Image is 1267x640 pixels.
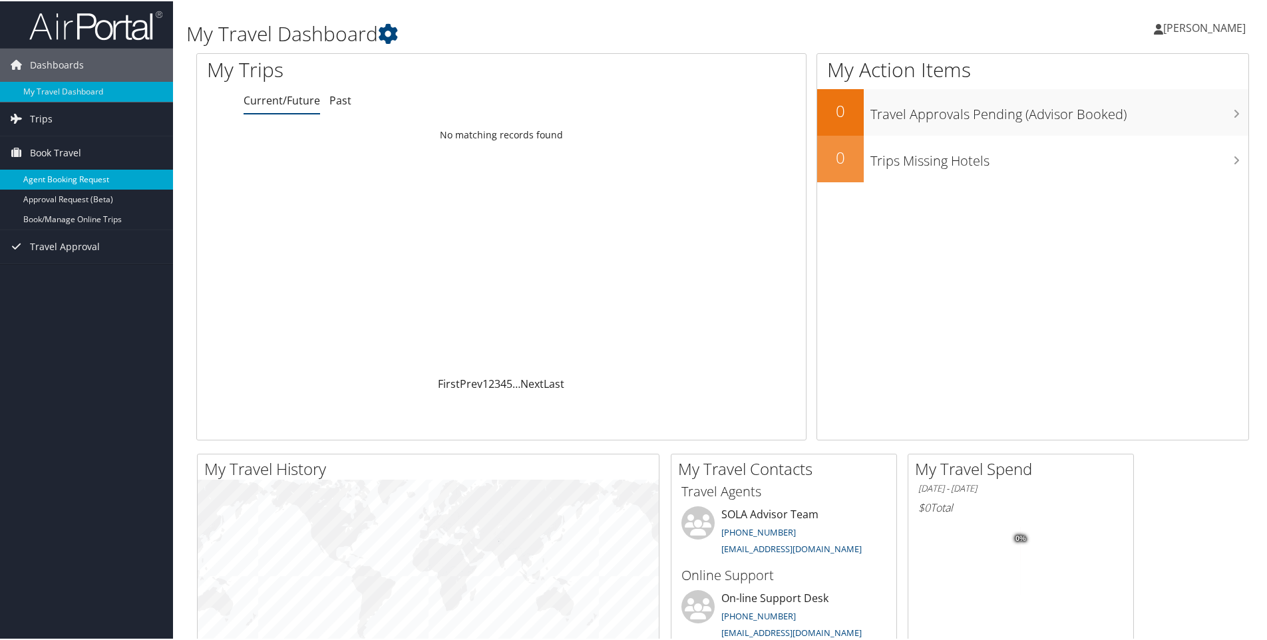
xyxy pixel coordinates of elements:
[244,92,320,106] a: Current/Future
[817,145,864,168] h2: 0
[1154,7,1259,47] a: [PERSON_NAME]
[329,92,351,106] a: Past
[721,609,796,621] a: [PHONE_NUMBER]
[29,9,162,40] img: airportal-logo.png
[482,375,488,390] a: 1
[721,525,796,537] a: [PHONE_NUMBER]
[30,229,100,262] span: Travel Approval
[460,375,482,390] a: Prev
[438,375,460,390] a: First
[915,456,1133,479] h2: My Travel Spend
[721,625,862,637] a: [EMAIL_ADDRESS][DOMAIN_NAME]
[30,101,53,134] span: Trips
[918,499,1123,514] h6: Total
[1163,19,1246,34] span: [PERSON_NAME]
[678,456,896,479] h2: My Travel Contacts
[186,19,902,47] h1: My Travel Dashboard
[197,122,806,146] td: No matching records found
[870,144,1248,169] h3: Trips Missing Hotels
[494,375,500,390] a: 3
[675,505,893,560] li: SOLA Advisor Team
[817,88,1248,134] a: 0Travel Approvals Pending (Advisor Booked)
[918,499,930,514] span: $0
[918,481,1123,494] h6: [DATE] - [DATE]
[817,134,1248,181] a: 0Trips Missing Hotels
[30,135,81,168] span: Book Travel
[207,55,542,82] h1: My Trips
[512,375,520,390] span: …
[500,375,506,390] a: 4
[721,542,862,554] a: [EMAIL_ADDRESS][DOMAIN_NAME]
[870,97,1248,122] h3: Travel Approvals Pending (Advisor Booked)
[544,375,564,390] a: Last
[1015,534,1026,542] tspan: 0%
[30,47,84,80] span: Dashboards
[817,98,864,121] h2: 0
[488,375,494,390] a: 2
[817,55,1248,82] h1: My Action Items
[204,456,659,479] h2: My Travel History
[506,375,512,390] a: 5
[681,565,886,583] h3: Online Support
[681,481,886,500] h3: Travel Agents
[520,375,544,390] a: Next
